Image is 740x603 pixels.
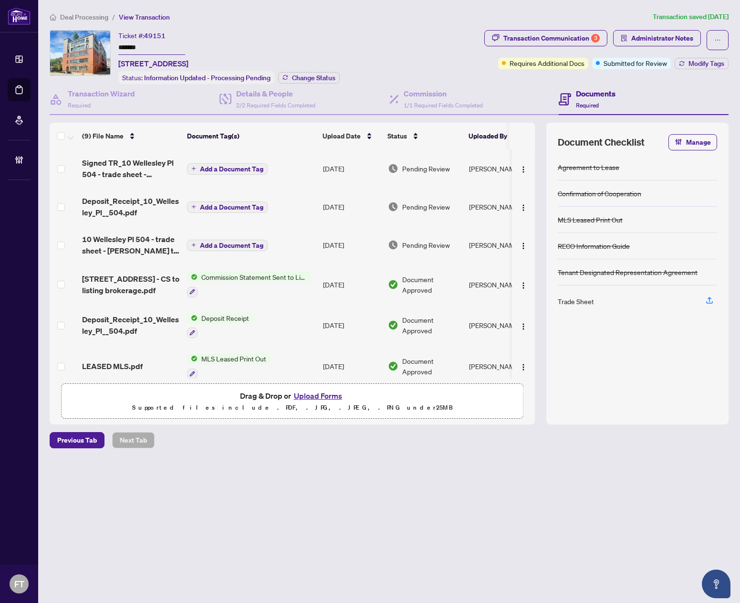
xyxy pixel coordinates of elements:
[82,360,143,372] span: LEASED MLS.pdf
[82,233,179,256] span: 10 Wellesley Pl 504 - trade sheet - [PERSON_NAME] to review.pdf
[50,432,104,448] button: Previous Tab
[388,163,398,174] img: Document Status
[558,162,619,172] div: Agreement to Lease
[200,242,263,249] span: Add a Document Tag
[388,279,398,290] img: Document Status
[510,58,584,68] span: Requires Additional Docs
[516,161,531,176] button: Logo
[668,134,717,150] button: Manage
[388,240,398,250] img: Document Status
[319,226,384,264] td: [DATE]
[402,240,450,250] span: Pending Review
[465,346,537,387] td: [PERSON_NAME]
[384,123,465,149] th: Status
[236,102,315,109] span: 2/2 Required Fields Completed
[240,390,345,402] span: Drag & Drop or
[558,214,623,225] div: MLS Leased Print Out
[465,123,536,149] th: Uploaded By
[576,102,599,109] span: Required
[558,267,698,277] div: Tenant Designated Representation Agreement
[558,188,641,199] div: Confirmation of Cooperation
[465,188,537,226] td: [PERSON_NAME]
[465,149,537,188] td: [PERSON_NAME]
[516,317,531,333] button: Logo
[187,201,268,213] button: Add a Document Tag
[198,272,311,282] span: Commission Statement Sent to Listing Brokerage
[187,240,268,251] button: Add a Document Tag
[82,157,179,180] span: Signed TR_10 Wellesley Pl 504 - trade sheet - [PERSON_NAME] to review.pdf
[319,264,384,305] td: [DATE]
[516,359,531,374] button: Logo
[520,323,527,330] img: Logo
[191,204,196,209] span: plus
[187,353,270,379] button: Status IconMLS Leased Print Out
[702,570,730,598] button: Open asap
[465,264,537,305] td: [PERSON_NAME]
[187,201,268,213] button: Add a Document Tag
[292,74,335,81] span: Change Status
[191,166,196,171] span: plus
[112,432,155,448] button: Next Tab
[402,201,450,212] span: Pending Review
[388,201,398,212] img: Document Status
[520,363,527,371] img: Logo
[183,123,319,149] th: Document Tag(s)
[558,241,630,251] div: RECO Information Guide
[187,163,268,175] button: Add a Document Tag
[50,14,56,21] span: home
[516,237,531,253] button: Logo
[319,305,384,346] td: [DATE]
[319,123,384,149] th: Upload Date
[200,204,263,211] span: Add a Document Tag
[8,7,31,25] img: logo
[50,31,110,75] img: IMG-C12329697_1.jpg
[516,277,531,292] button: Logo
[653,11,729,22] article: Transaction saved [DATE]
[402,163,450,174] span: Pending Review
[604,58,667,68] span: Submitted for Review
[404,88,483,99] h4: Commission
[67,402,517,413] p: Supported files include .PDF, .JPG, .JPEG, .PNG under 25 MB
[714,37,721,43] span: ellipsis
[387,131,407,141] span: Status
[388,361,398,371] img: Document Status
[631,31,693,46] span: Administrator Notes
[112,11,115,22] li: /
[675,58,729,69] button: Modify Tags
[198,313,253,323] span: Deposit Receipt
[187,162,268,175] button: Add a Document Tag
[187,239,268,251] button: Add a Document Tag
[187,272,311,297] button: Status IconCommission Statement Sent to Listing Brokerage
[191,243,196,247] span: plus
[520,204,527,212] img: Logo
[465,226,537,264] td: [PERSON_NAME]
[82,314,179,337] span: Deposit_Receipt_10_Wellesley_Pl__504.pdf
[465,305,537,346] td: [PERSON_NAME]
[516,199,531,214] button: Logo
[278,72,340,84] button: Change Status
[187,272,198,282] img: Status Icon
[144,74,271,82] span: Information Updated - Processing Pending
[484,30,607,46] button: Transaction Communication3
[520,166,527,173] img: Logo
[688,60,724,67] span: Modify Tags
[520,242,527,250] img: Logo
[319,346,384,387] td: [DATE]
[68,102,91,109] span: Required
[187,313,198,323] img: Status Icon
[62,384,523,419] span: Drag & Drop orUpload FormsSupported files include .PDF, .JPG, .JPEG, .PNG under25MB
[323,131,361,141] span: Upload Date
[119,13,170,21] span: View Transaction
[558,296,594,307] div: Trade Sheet
[78,123,183,149] th: (9) File Name
[198,353,270,364] span: MLS Leased Print Out
[503,31,600,46] div: Transaction Communication
[118,30,166,41] div: Ticket #:
[613,30,701,46] button: Administrator Notes
[402,274,461,295] span: Document Approved
[68,88,135,99] h4: Transaction Wizard
[82,131,124,141] span: (9) File Name
[402,356,461,377] span: Document Approved
[388,320,398,330] img: Document Status
[14,577,24,591] span: FT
